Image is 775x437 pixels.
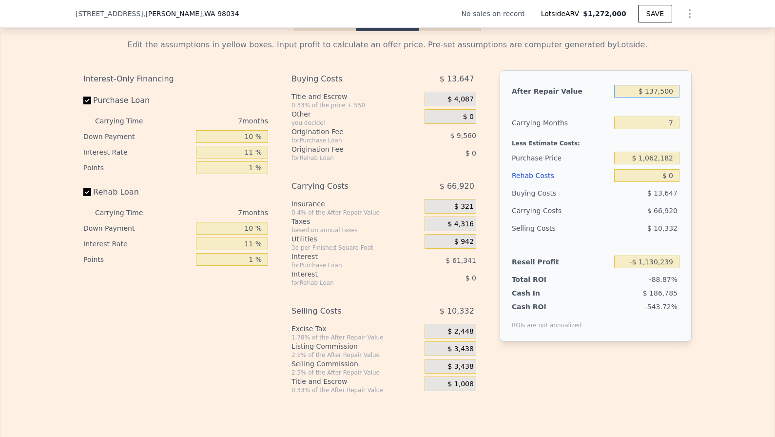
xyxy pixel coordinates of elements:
[291,359,421,369] div: Selling Commission
[680,4,699,23] button: Show Options
[291,209,421,217] div: 0.4% of the After Repair Value
[291,341,421,351] div: Listing Commission
[465,149,476,157] span: $ 0
[447,220,473,229] span: $ 4,316
[202,10,239,18] span: , WA 98034
[95,205,158,220] div: Carrying Time
[512,302,582,312] div: Cash ROI
[446,257,476,264] span: $ 61,341
[512,288,573,298] div: Cash In
[512,132,679,149] div: Less Estimate Costs:
[512,253,610,271] div: Resell Profit
[462,9,533,19] div: No sales on record
[291,351,421,359] div: 2.5% of the After Repair Value
[83,92,192,109] label: Purchase Loan
[291,154,400,162] div: for Rehab Loan
[291,178,400,195] div: Carrying Costs
[647,189,678,197] span: $ 13,647
[83,39,692,51] div: Edit the assumptions in yellow boxes. Input profit to calculate an offer price. Pre-set assumptio...
[83,188,91,196] input: Rehab Loan
[291,92,421,101] div: Title and Escrow
[83,160,192,176] div: Points
[512,312,582,329] div: ROIs are not annualized
[83,252,192,267] div: Points
[454,202,474,211] span: $ 321
[291,101,421,109] div: 0.33% of the price + 550
[291,302,400,320] div: Selling Costs
[645,303,678,311] span: -543.72%
[440,70,474,88] span: $ 13,647
[291,226,421,234] div: based on annual taxes
[291,377,421,386] div: Title and Escrow
[83,236,192,252] div: Interest Rate
[162,205,268,220] div: 7 months
[291,144,400,154] div: Origination Fee
[291,261,400,269] div: for Purchase Loan
[647,207,678,215] span: $ 66,920
[291,252,400,261] div: Interest
[291,244,421,252] div: 3¢ per Finished Square Foot
[291,334,421,341] div: 1.78% of the After Repair Value
[291,269,400,279] div: Interest
[83,129,192,144] div: Down Payment
[450,132,476,139] span: $ 9,560
[512,275,573,284] div: Total ROI
[454,238,474,246] span: $ 942
[440,178,474,195] span: $ 66,920
[291,137,400,144] div: for Purchase Loan
[83,183,192,201] label: Rehab Loan
[512,167,610,184] div: Rehab Costs
[162,113,268,129] div: 7 months
[291,119,421,127] div: you decide!
[465,274,476,282] span: $ 0
[512,219,610,237] div: Selling Costs
[583,10,626,18] span: $1,272,000
[649,276,678,283] span: -88.87%
[291,234,421,244] div: Utilities
[83,220,192,236] div: Down Payment
[440,302,474,320] span: $ 10,332
[541,9,583,19] span: Lotside ARV
[512,149,610,167] div: Purchase Price
[291,127,400,137] div: Origination Fee
[512,114,610,132] div: Carrying Months
[143,9,239,19] span: , [PERSON_NAME]
[291,70,400,88] div: Buying Costs
[512,184,610,202] div: Buying Costs
[447,362,473,371] span: $ 3,438
[291,369,421,377] div: 2.5% of the After Repair Value
[291,217,421,226] div: Taxes
[463,113,474,121] span: $ 0
[512,82,610,100] div: After Repair Value
[83,97,91,104] input: Purchase Loan
[291,324,421,334] div: Excise Tax
[291,279,400,287] div: for Rehab Loan
[83,70,268,88] div: Interest-Only Financing
[291,109,421,119] div: Other
[447,327,473,336] span: $ 2,448
[647,224,678,232] span: $ 10,332
[291,386,421,394] div: 0.33% of the After Repair Value
[512,202,573,219] div: Carrying Costs
[291,199,421,209] div: Insurance
[447,345,473,354] span: $ 3,438
[447,380,473,389] span: $ 1,008
[95,113,158,129] div: Carrying Time
[83,144,192,160] div: Interest Rate
[447,95,473,104] span: $ 4,087
[638,5,672,22] button: SAVE
[643,289,678,297] span: $ 186,785
[76,9,143,19] span: [STREET_ADDRESS]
